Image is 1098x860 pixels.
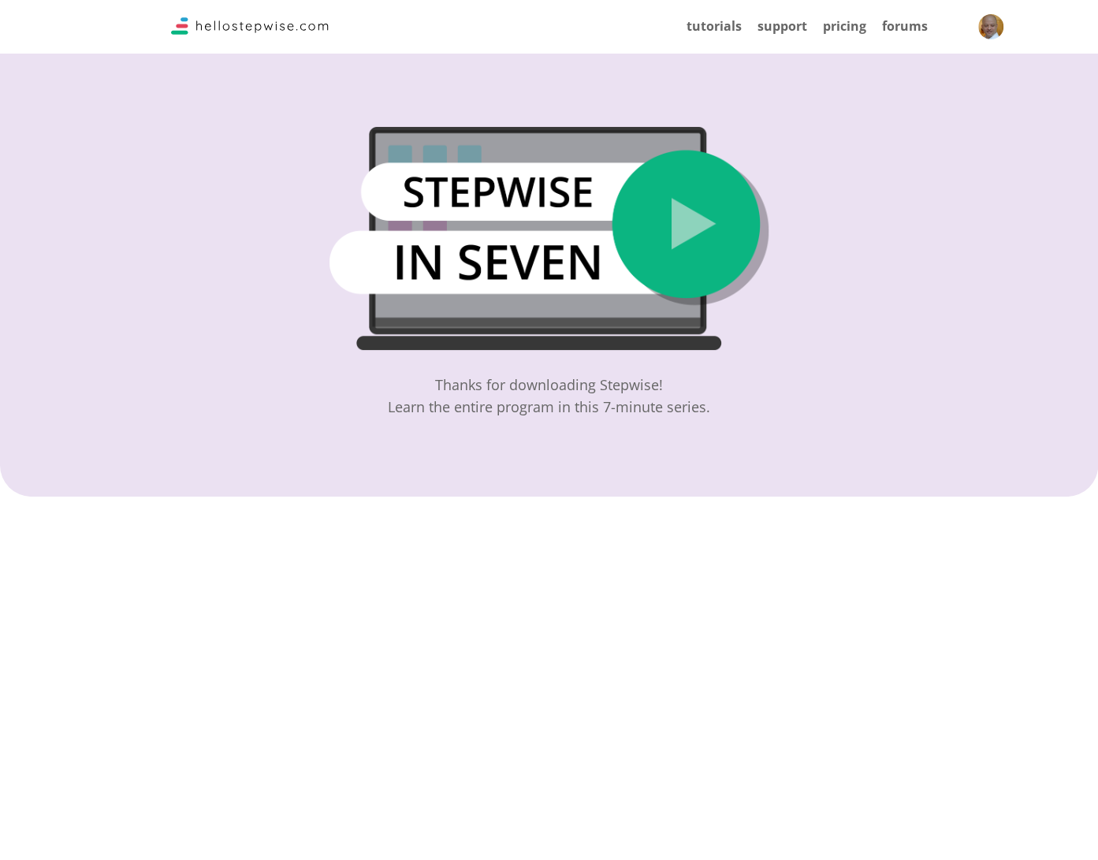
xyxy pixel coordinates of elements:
[882,17,928,35] a: forums
[388,374,710,418] div: Thanks for downloading Stepwise! Learn the entire program in this 7-minute series.
[971,7,1011,47] button: User Avatar
[171,21,329,39] a: Stepwise
[757,17,807,35] a: support
[171,17,329,35] img: Logo
[329,127,769,350] img: thumbnailGuid1
[978,14,1003,39] img: User Avatar
[823,17,866,35] a: pricing
[687,17,742,35] a: tutorials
